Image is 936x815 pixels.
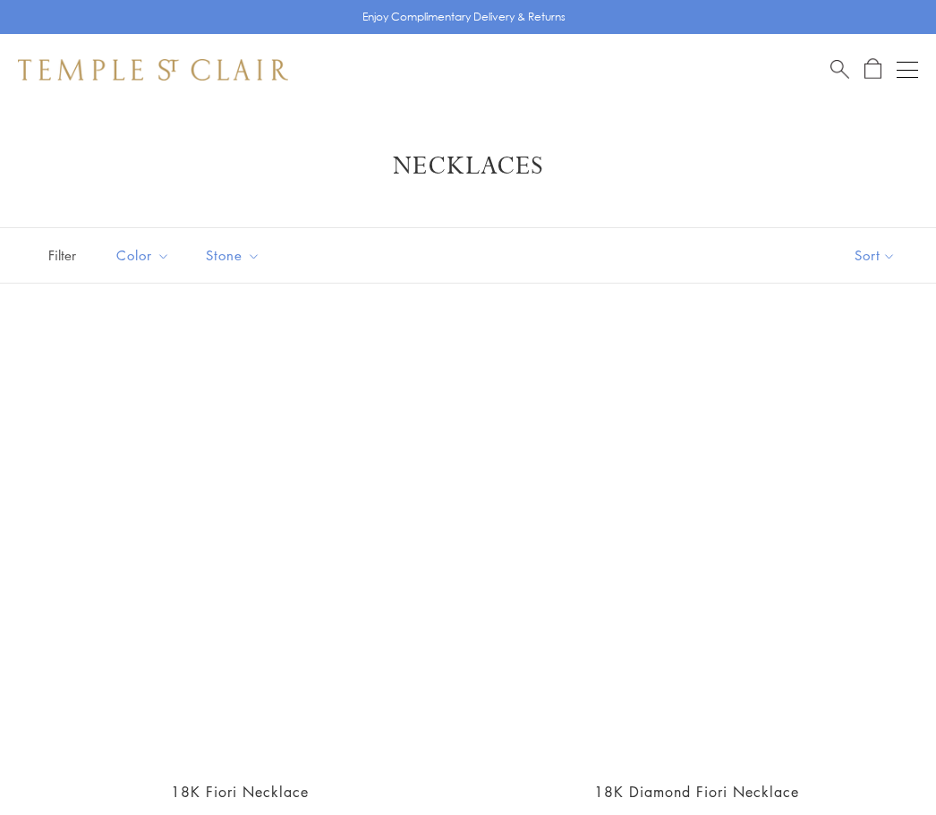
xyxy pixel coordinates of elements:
[830,58,849,81] a: Search
[45,150,891,183] h1: Necklaces
[171,782,309,802] a: 18K Fiori Necklace
[814,228,936,283] button: Show sort by
[197,244,274,267] span: Stone
[897,59,918,81] button: Open navigation
[107,244,183,267] span: Color
[192,235,274,276] button: Stone
[479,328,915,764] a: N31810-FIORI
[864,58,881,81] a: Open Shopping Bag
[594,782,799,802] a: 18K Diamond Fiori Necklace
[362,8,566,26] p: Enjoy Complimentary Delivery & Returns
[847,731,918,797] iframe: Gorgias live chat messenger
[21,328,457,764] a: 18K Fiori Necklace
[103,235,183,276] button: Color
[18,59,288,81] img: Temple St. Clair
